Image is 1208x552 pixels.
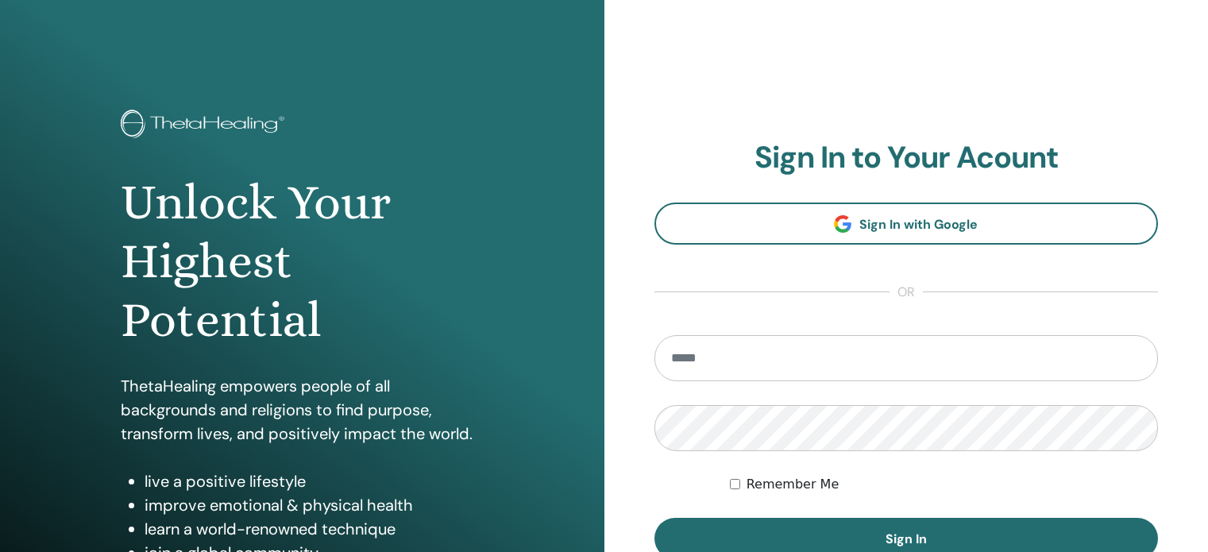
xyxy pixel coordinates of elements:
[145,469,484,493] li: live a positive lifestyle
[859,216,978,233] span: Sign In with Google
[654,140,1159,176] h2: Sign In to Your Acount
[890,283,923,302] span: or
[121,173,484,350] h1: Unlock Your Highest Potential
[121,374,484,446] p: ThetaHealing empowers people of all backgrounds and religions to find purpose, transform lives, a...
[145,493,484,517] li: improve emotional & physical health
[730,475,1158,494] div: Keep me authenticated indefinitely or until I manually logout
[654,203,1159,245] a: Sign In with Google
[747,475,839,494] label: Remember Me
[145,517,484,541] li: learn a world-renowned technique
[886,531,927,547] span: Sign In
